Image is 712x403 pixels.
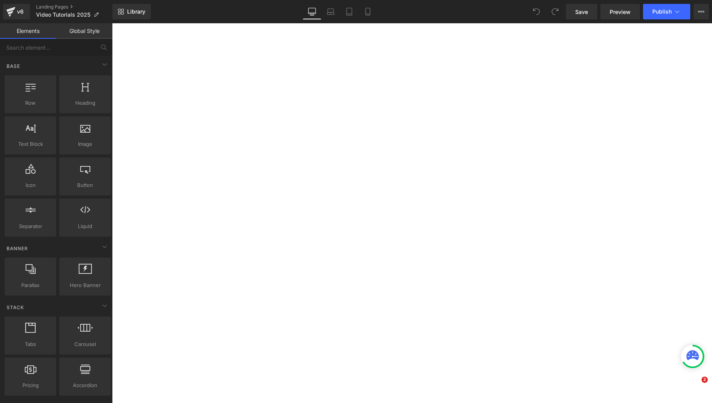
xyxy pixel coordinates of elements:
a: Global Style [56,23,112,39]
button: More [693,4,709,19]
a: Desktop [303,4,321,19]
a: Mobile [359,4,377,19]
a: Laptop [321,4,340,19]
span: Preview [610,8,631,16]
span: Banner [6,245,29,252]
span: Stack [6,304,25,311]
span: Pricing [7,381,54,389]
span: Carousel [62,340,109,348]
span: Liquid [62,222,109,230]
span: Base [6,62,21,70]
span: Row [7,99,54,107]
a: New Library [112,4,151,19]
span: Button [62,181,109,189]
span: Accordion [62,381,109,389]
span: Tabs [7,340,54,348]
a: v6 [3,4,30,19]
span: Text Block [7,140,54,148]
a: Landing Pages [36,4,112,10]
span: Icon [7,181,54,189]
span: Video Tutorials 2025 [36,12,90,18]
button: Redo [547,4,563,19]
button: Undo [529,4,544,19]
span: Heading [62,99,109,107]
button: Publish [643,4,690,19]
span: Image [62,140,109,148]
span: Separator [7,222,54,230]
div: v6 [16,7,25,17]
a: Preview [600,4,640,19]
span: Publish [652,9,672,15]
span: Parallax [7,281,54,289]
span: Library [127,8,145,15]
iframe: Intercom live chat [686,377,704,395]
span: 2 [702,377,708,383]
span: Hero Banner [62,281,109,289]
span: Save [575,8,588,16]
a: Tablet [340,4,359,19]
